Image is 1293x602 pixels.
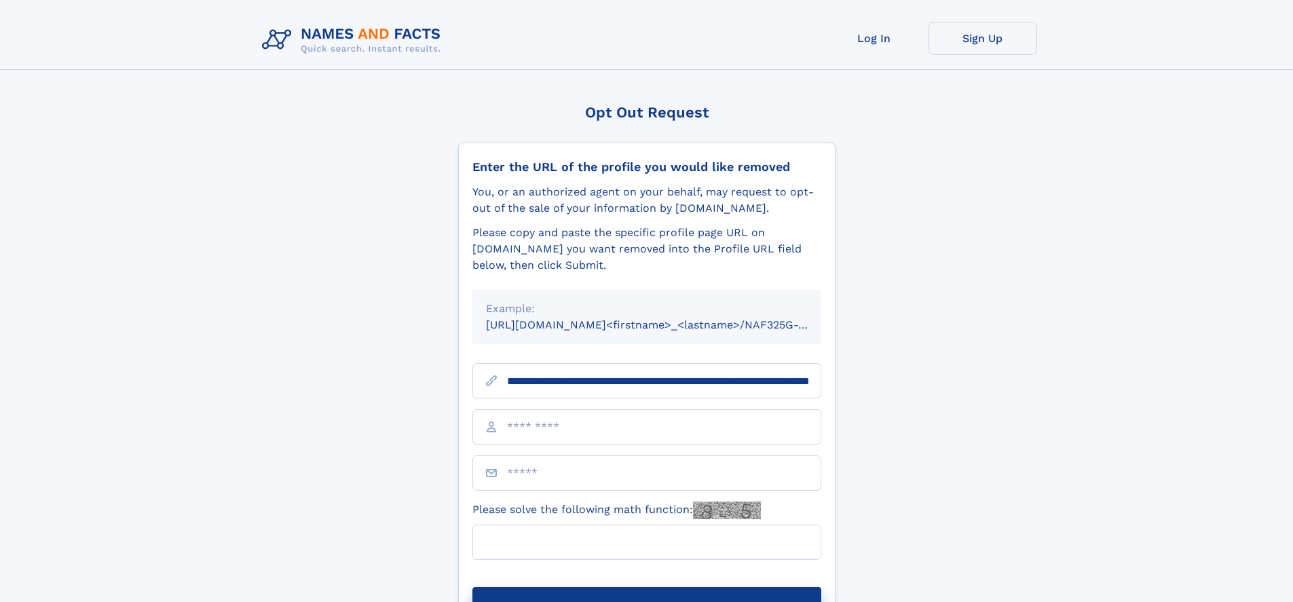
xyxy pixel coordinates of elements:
[820,22,929,55] a: Log In
[486,301,808,317] div: Example:
[472,225,821,274] div: Please copy and paste the specific profile page URL on [DOMAIN_NAME] you want removed into the Pr...
[929,22,1037,55] a: Sign Up
[486,318,847,331] small: [URL][DOMAIN_NAME]<firstname>_<lastname>/NAF325G-xxxxxxxx
[257,22,452,58] img: Logo Names and Facts
[472,502,761,519] label: Please solve the following math function:
[472,159,821,174] div: Enter the URL of the profile you would like removed
[458,104,836,121] div: Opt Out Request
[472,184,821,217] div: You, or an authorized agent on your behalf, may request to opt-out of the sale of your informatio...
